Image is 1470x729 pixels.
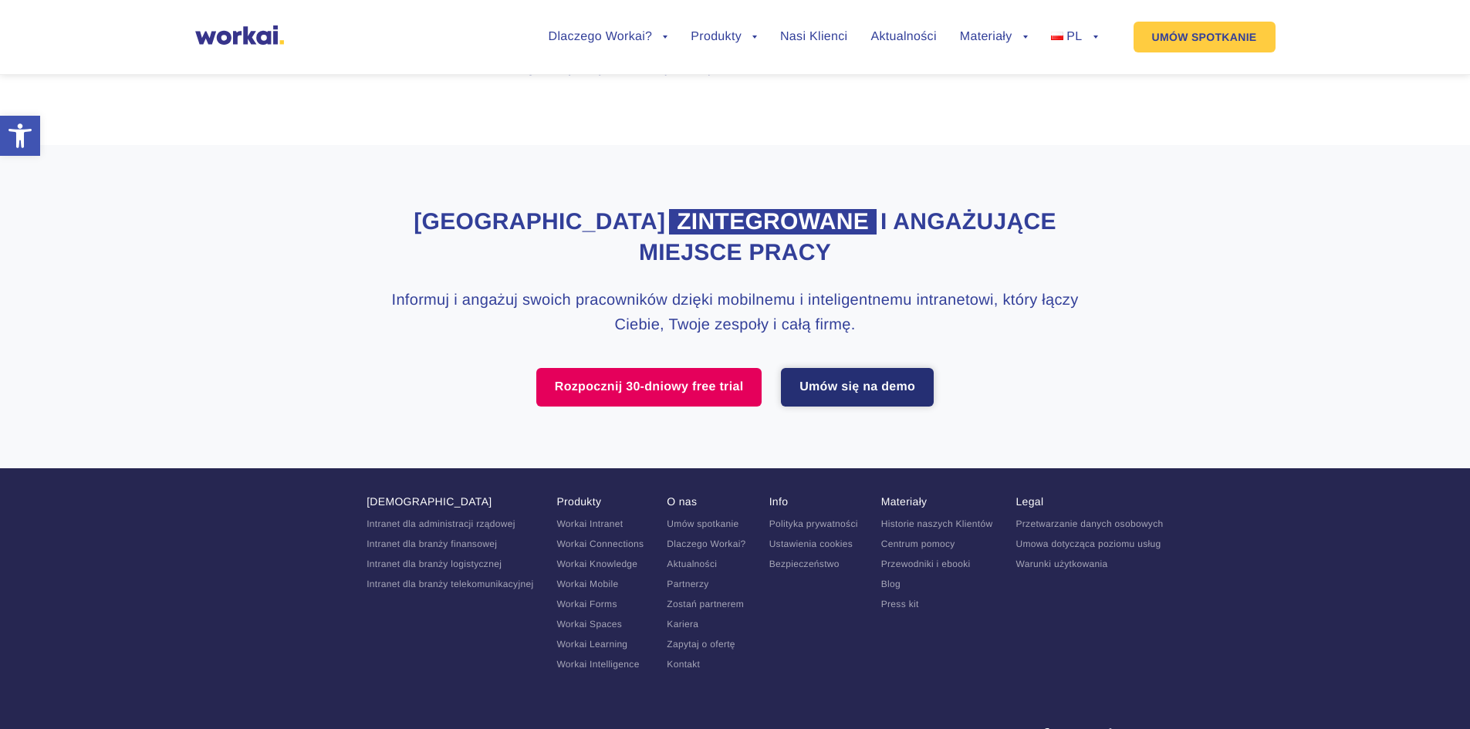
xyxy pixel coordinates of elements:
[691,31,757,43] a: Produkty
[1015,538,1161,549] a: Umowa dotycząca poziomu usług
[1066,30,1082,43] span: PL
[556,518,623,529] a: Workai Intranet
[367,518,515,529] a: Intranet dla administracji rządowej
[1134,22,1276,52] a: UMÓW SPOTKANIE
[769,495,789,508] a: Info
[667,559,717,569] a: Aktualności
[780,31,847,43] a: Nasi Klienci
[556,599,617,609] a: Workai Forms
[667,599,744,609] a: Zostań partnerem
[549,31,668,43] a: Dlaczego Workai?
[556,559,637,569] a: Workai Knowledge
[556,538,644,549] a: Workai Connections
[960,31,1028,43] a: Materiały
[556,659,639,670] a: Workai Intelligence
[1015,559,1107,569] a: Warunki użytkowania
[536,368,762,407] a: Rozpocznij 30-dniowy free trial
[556,579,618,589] a: Workai Mobile
[388,288,1083,337] h3: Informuj i angażuj swoich pracowników dzięki mobilnemu i inteligentnemu intranetowi, który łączy ...
[669,209,877,235] span: zintegrowane
[388,207,1083,269] h2: [GEOGRAPHIC_DATA] i angażujące miejsce pracy
[1015,495,1043,508] a: Legal
[881,518,993,529] a: Historie naszych Klientów
[1015,518,1163,529] a: Przetwarzanie danych osobowych
[870,31,936,43] a: Aktualności
[556,619,622,629] a: Workai Spaces
[781,368,934,407] a: Umów się na demo
[367,495,492,508] a: [DEMOGRAPHIC_DATA]
[881,599,919,609] a: Press kit
[556,639,627,650] a: Workai Learning
[556,495,601,508] a: Produkty
[769,559,840,569] a: Bezpieczeństwo
[667,538,745,549] a: Dlaczego Workai?
[769,538,853,549] a: Ustawienia cookies
[881,579,901,589] a: Blog
[667,495,697,508] a: O nas
[667,639,735,650] a: Zapytaj o ofertę
[367,559,502,569] a: Intranet dla branży logistycznej
[667,579,708,589] a: Partnerzy
[881,538,955,549] a: Centrum pomocy
[667,619,698,629] a: Kariera
[367,579,533,589] a: Intranet dla branży telekomunikacyjnej
[881,559,971,569] a: Przewodniki i ebooki
[881,495,928,508] a: Materiały
[667,518,738,529] a: Umów spotkanie
[769,518,858,529] a: Polityka prywatności
[667,659,700,670] a: Kontakt
[1051,31,1098,43] a: PL
[367,538,497,549] a: Intranet dla branży finansowej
